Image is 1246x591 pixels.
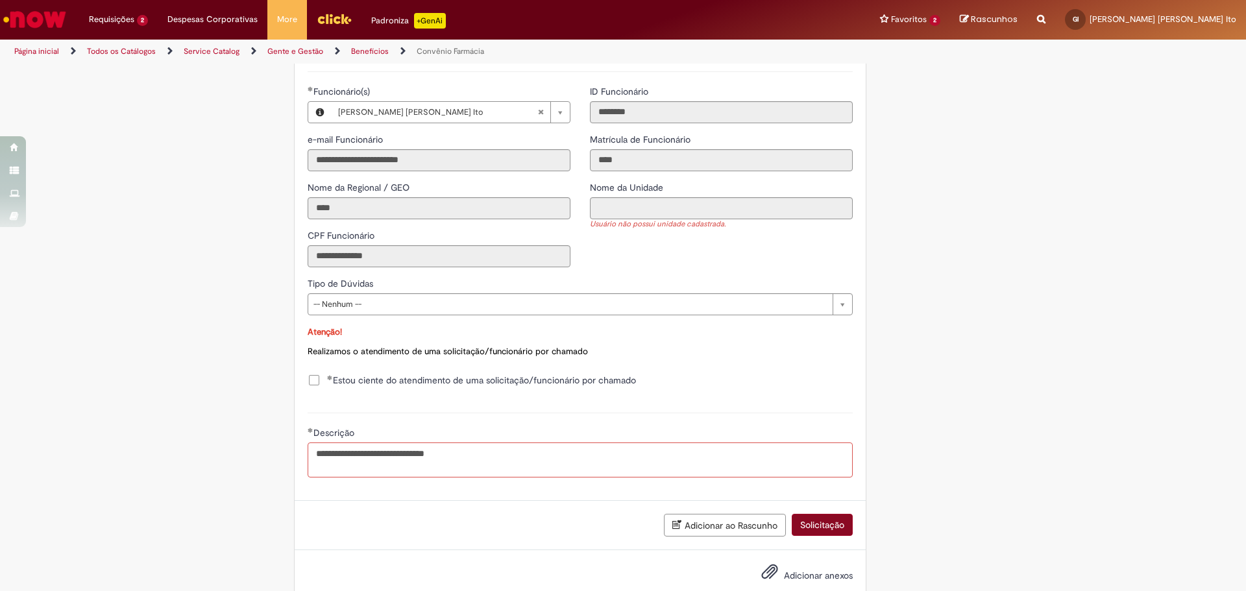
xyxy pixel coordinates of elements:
[308,428,313,433] span: Obrigatório Preenchido
[590,182,666,193] span: Somente leitura - Nome da Unidade
[167,13,258,26] span: Despesas Corporativas
[590,86,651,97] span: Somente leitura - ID Funcionário
[1073,15,1079,23] span: GI
[891,13,927,26] span: Favoritos
[929,15,940,26] span: 2
[308,86,313,91] span: Obrigatório Preenchido
[313,294,826,315] span: -- Nenhum --
[308,278,376,289] span: Tipo de Dúvidas
[1,6,68,32] img: ServiceNow
[14,46,59,56] a: Página inicial
[277,13,297,26] span: More
[308,197,570,219] input: Nome da Regional / GEO
[313,427,357,439] span: Descrição
[590,219,853,230] div: Usuário não possui unidade cadastrada.
[784,570,853,581] span: Adicionar anexos
[960,14,1018,26] a: Rascunhos
[414,13,446,29] p: +GenAi
[308,102,332,123] button: Funcionário(s), Visualizar este registro Gabriela Yumi Marchese Ito
[338,102,537,123] span: [PERSON_NAME] [PERSON_NAME] Ito
[308,326,342,337] span: Atenção!
[792,514,853,536] button: Solicitação
[758,560,781,590] button: Adicionar anexos
[317,9,352,29] img: click_logo_yellow_360x200.png
[10,40,821,64] ul: Trilhas de página
[308,230,377,241] span: Somente leitura - CPF Funcionário
[313,86,373,97] span: Necessários - Funcionário(s)
[308,134,385,145] span: Somente leitura - e-mail Funcionário
[87,46,156,56] a: Todos os Catálogos
[971,13,1018,25] span: Rascunhos
[308,442,853,477] textarea: Descrição
[590,101,853,123] input: ID Funcionário
[308,245,570,267] input: CPF Funcionário
[590,134,693,145] span: Somente leitura - Matrícula de Funcionário
[89,13,134,26] span: Requisições
[351,46,389,56] a: Benefícios
[267,46,323,56] a: Gente e Gestão
[664,514,786,537] button: Adicionar ao Rascunho
[417,46,484,56] a: Convênio Farmácia
[371,13,446,29] div: Padroniza
[308,149,570,171] input: e-mail Funcionário
[184,46,239,56] a: Service Catalog
[1090,14,1236,25] span: [PERSON_NAME] [PERSON_NAME] Ito
[590,197,853,219] input: Nome da Unidade
[590,149,853,171] input: Matrícula de Funcionário
[531,102,550,123] abbr: Limpar campo Funcionário(s)
[308,182,412,193] span: Somente leitura - Nome da Regional / GEO
[327,375,333,380] span: Obrigatório Preenchido
[327,374,636,387] span: Estou ciente do atendimento de uma solicitação/funcionário por chamado
[308,346,588,357] span: Realizamos o atendimento de uma solicitação/funcionário por chamado
[332,102,570,123] a: [PERSON_NAME] [PERSON_NAME] ItoLimpar campo Funcionário(s)
[137,15,148,26] span: 2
